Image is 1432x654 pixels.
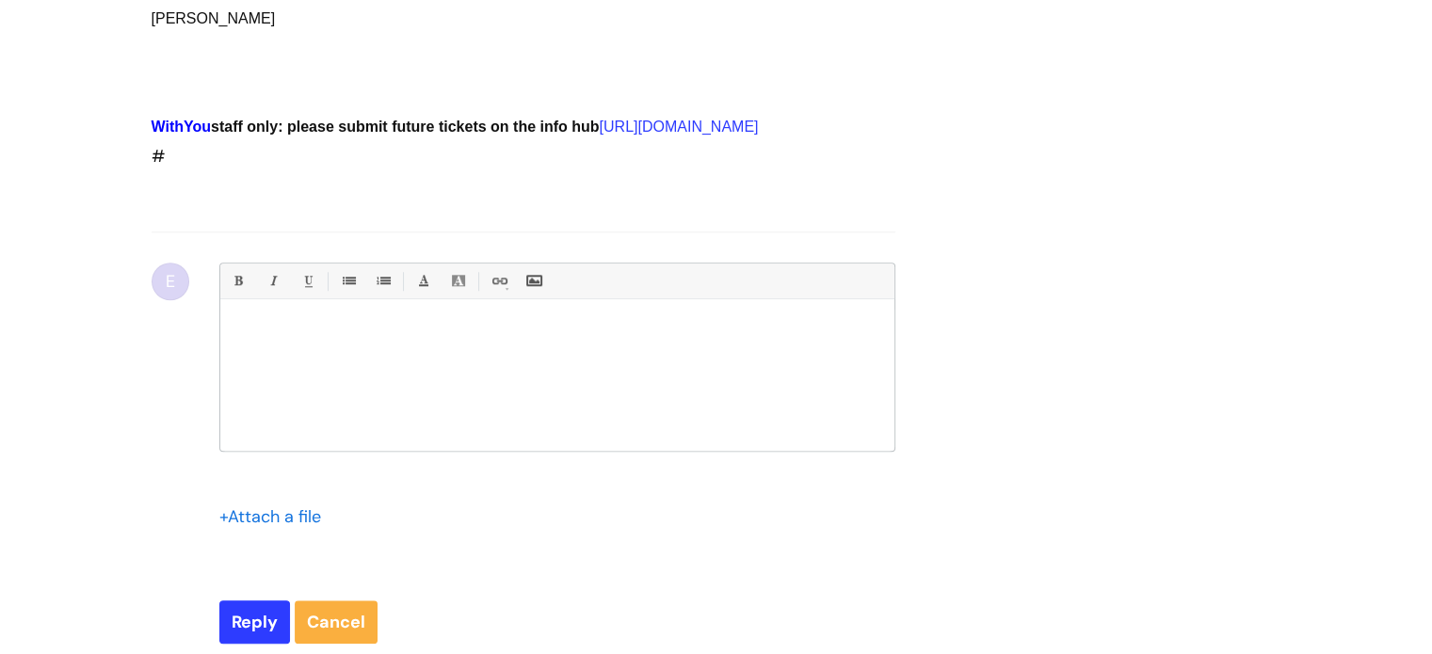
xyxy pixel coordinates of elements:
span: WithYou [152,119,212,135]
strong: staff only: please submit future tickets on the info hub [152,119,600,135]
a: Link [487,269,510,293]
a: Font Color [411,269,435,293]
a: Cancel [295,600,378,644]
div: Attach a file [219,502,332,532]
a: Back Color [446,269,470,293]
a: [URL][DOMAIN_NAME] [600,119,759,135]
div: [PERSON_NAME] [152,6,828,33]
a: Italic (Ctrl-I) [261,269,284,293]
div: E [152,263,189,300]
span: + [219,505,228,528]
a: Underline(Ctrl-U) [296,269,319,293]
a: 1. Ordered List (Ctrl-Shift-8) [371,269,394,293]
a: Bold (Ctrl-B) [226,269,249,293]
input: Reply [219,600,290,644]
a: • Unordered List (Ctrl-Shift-7) [336,269,360,293]
a: Insert Image... [522,269,545,293]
